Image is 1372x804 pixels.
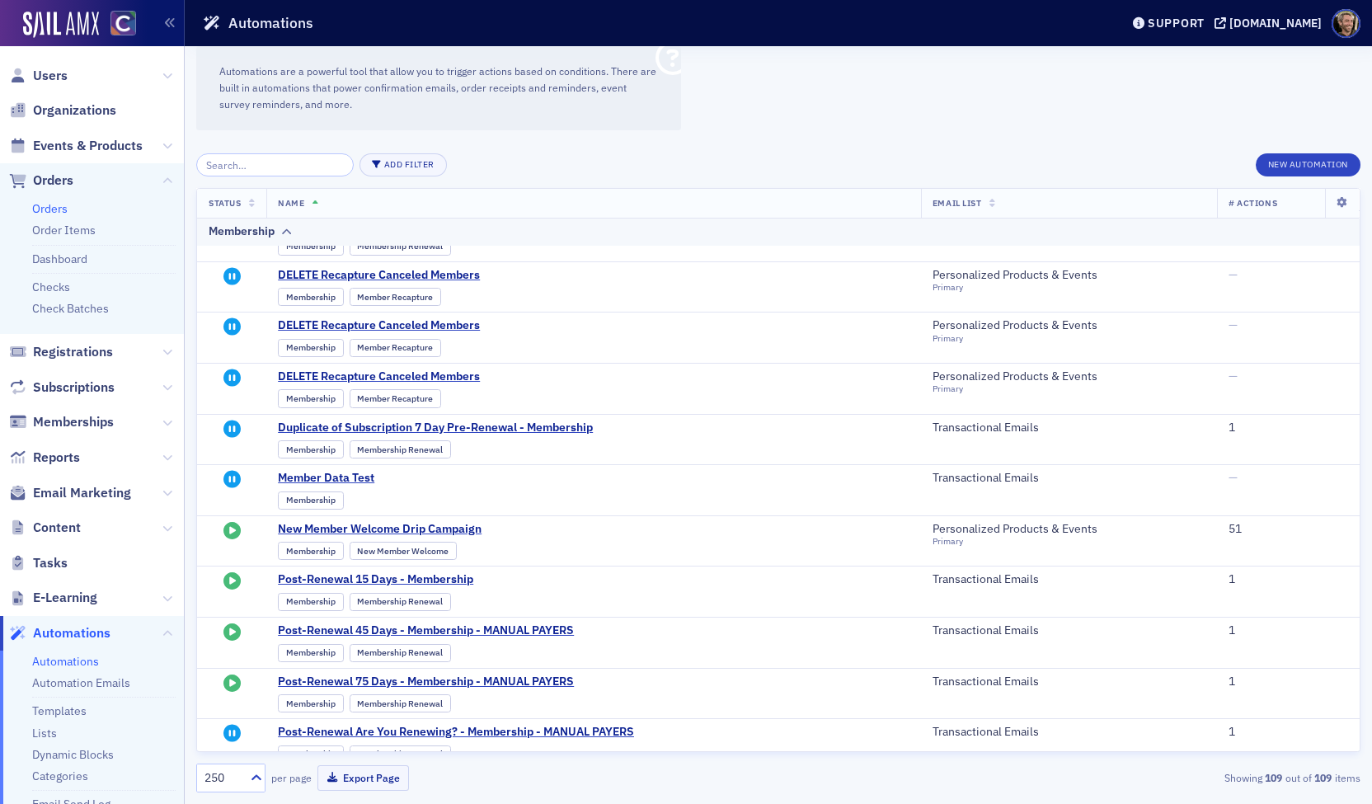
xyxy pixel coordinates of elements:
i: Paused [223,471,241,488]
span: Organizations [33,101,116,120]
a: Templates [32,703,87,718]
div: 1 [1229,572,1348,587]
div: Membership [278,745,344,764]
a: Organizations [9,101,116,120]
a: Post-Renewal 75 Days - Membership - MANUAL PAYERS [278,675,601,689]
img: SailAMX [23,12,99,38]
i: Paused [223,268,241,285]
p: Automations are a powerful tool that allow you to trigger actions based on conditions. There are ... [219,63,658,113]
a: Check Batches [32,301,109,316]
a: Memberships [9,413,114,431]
div: 1 [1229,675,1348,689]
span: Personalized Products & Events [933,318,1097,333]
span: Member Data Test [278,471,601,486]
div: Membership [209,223,275,241]
span: Reports [33,449,80,467]
i: Paused [223,318,241,336]
a: Reports [9,449,80,467]
div: Member Recapture [350,339,442,357]
span: Transactional Emails [933,572,1083,587]
div: Membership Renewal [350,593,452,611]
a: DELETE Recapture Canceled Members [278,369,601,384]
span: Transactional Emails [933,623,1083,638]
a: Events & Products [9,137,143,155]
span: — [1229,317,1238,332]
div: Primary [933,536,1097,547]
i: Started [223,572,241,590]
a: Post-Renewal 15 Days - Membership [278,572,601,587]
a: Lists [32,726,57,741]
a: Post-Renewal 45 Days - Membership - MANUAL PAYERS [278,623,601,638]
span: Subscriptions [33,378,115,397]
div: New Member Welcome [350,542,458,560]
span: Registrations [33,343,113,361]
div: Membership [278,288,344,306]
a: New Member Welcome Drip Campaign [278,522,601,537]
div: Membership Renewal [350,440,452,458]
span: — [1229,267,1238,282]
a: Registrations [9,343,113,361]
div: [DOMAIN_NAME] [1229,16,1322,31]
span: — [1229,369,1238,383]
a: View Homepage [99,11,136,39]
div: Primary [933,333,1097,344]
a: Automations [9,624,110,642]
button: Export Page [317,765,409,791]
div: Primary [933,383,1097,394]
div: Membership [278,491,344,510]
span: # Actions [1229,197,1277,209]
div: Membership [278,593,344,611]
span: Personalized Products & Events [933,522,1097,537]
a: Subscriptions [9,378,115,397]
a: E-Learning [9,589,97,607]
div: Membership [278,542,344,560]
a: DELETE Recapture Canceled Members [278,268,601,283]
div: 51 [1229,522,1348,537]
span: Transactional Emails [933,421,1083,435]
span: Users [33,67,68,85]
span: Profile [1332,9,1360,38]
span: Status [209,197,241,209]
span: E-Learning [33,589,97,607]
span: Orders [33,172,73,190]
a: Email Marketing [9,484,131,502]
span: — [1229,470,1238,485]
div: Membership Renewal [350,644,452,662]
span: Automations [33,624,110,642]
i: Paused [223,421,241,438]
div: Membership [278,694,344,712]
span: Content [33,519,81,537]
button: New Automation [1256,153,1360,176]
div: Primary [933,282,1097,293]
div: 1 [1229,421,1348,435]
div: Membership Renewal [350,745,452,764]
div: Showing out of items [984,770,1360,785]
div: Membership Renewal [350,694,452,712]
a: Post-Renewal Are You Renewing? - Membership - MANUAL PAYERS [278,725,634,740]
button: Add Filter [359,153,447,176]
div: Membership [278,339,344,357]
a: Categories [32,769,88,783]
span: Transactional Emails [933,471,1083,486]
a: New Automation [1256,156,1360,171]
span: Events & Products [33,137,143,155]
span: Name [278,197,304,209]
a: Dashboard [32,252,87,266]
strong: 109 [1312,770,1335,785]
a: Order Items [32,223,96,237]
div: Membership [278,389,344,407]
span: Email List [933,197,981,209]
span: Tasks [33,554,68,572]
span: Duplicate of Subscription 7 Day Pre-Renewal - Membership [278,421,601,435]
h1: Automations [228,13,313,33]
div: Member Recapture [350,389,442,407]
span: Personalized Products & Events [933,369,1097,384]
a: Orders [32,201,68,216]
span: Personalized Products & Events [933,268,1097,283]
i: Paused [223,725,241,742]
